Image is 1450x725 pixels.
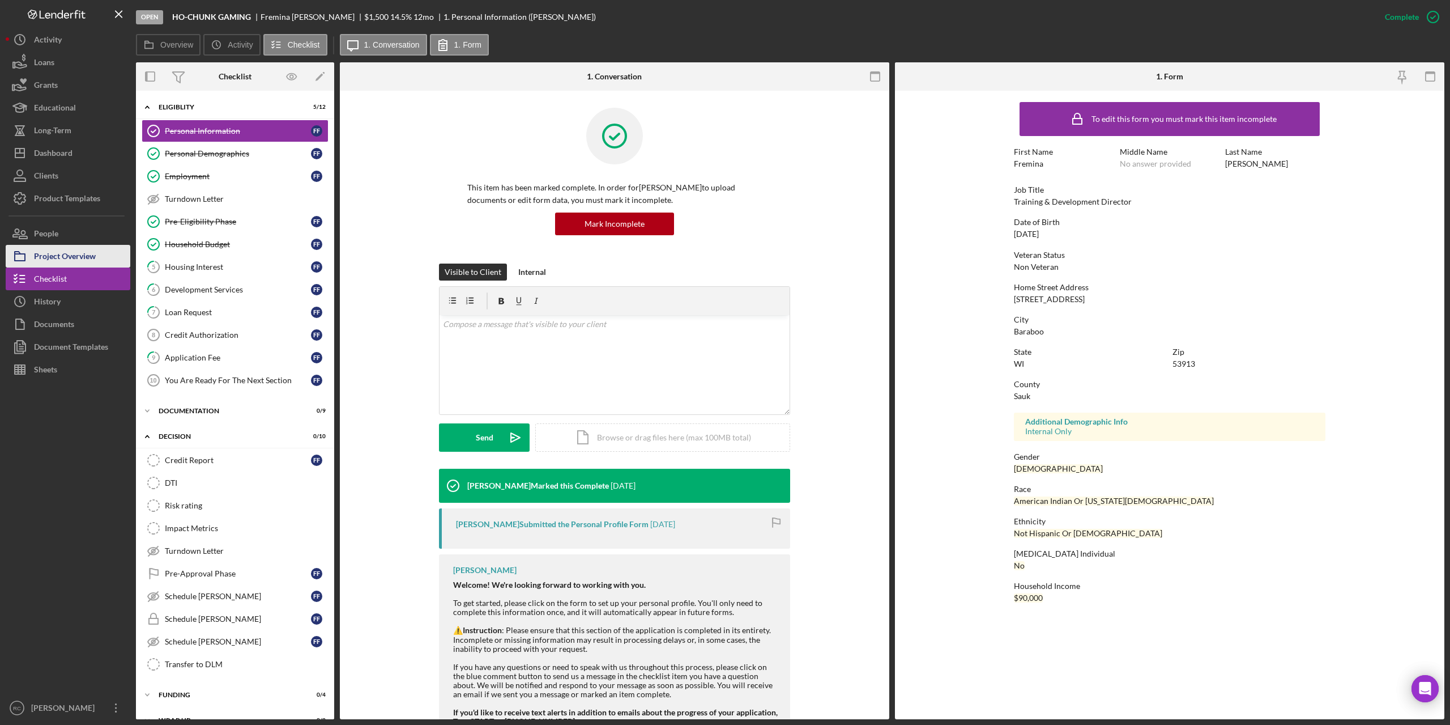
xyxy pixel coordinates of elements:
[13,705,21,711] text: RC
[311,284,322,295] div: F F
[467,181,762,207] p: This item has been marked complete. In order for [PERSON_NAME] to upload documents or edit form d...
[1225,159,1288,168] div: [PERSON_NAME]
[142,278,329,301] a: 6Development ServicesFF
[364,40,420,49] label: 1. Conversation
[159,433,297,440] div: Decision
[165,546,328,556] div: Turndown Letter
[1014,464,1103,473] div: [DEMOGRAPHIC_DATA]
[34,164,58,190] div: Clients
[142,630,329,653] a: Schedule [PERSON_NAME]FF
[165,524,328,533] div: Impact Metrics
[142,369,329,392] a: 10You Are Ready For The Next SectionFF
[1014,582,1325,591] div: Household Income
[311,148,322,159] div: F F
[518,264,546,281] div: Internal
[1025,427,1314,436] div: Internal Only
[165,478,328,487] div: DTI
[6,358,130,381] button: Sheets
[1014,359,1024,368] div: WI
[165,172,311,181] div: Employment
[311,352,322,363] div: F F
[611,481,636,490] time: 2025-09-16 21:07
[142,540,329,562] a: Turndown Letter
[263,34,327,56] button: Checklist
[311,329,322,341] div: F F
[311,375,322,386] div: F F
[6,222,130,245] a: People
[1374,6,1444,28] button: Complete
[142,233,329,256] a: Household BudgetFF
[467,481,609,490] div: [PERSON_NAME] Marked this Complete
[1014,347,1167,357] div: State
[364,12,389,22] span: $1,500
[1385,6,1419,28] div: Complete
[453,580,646,590] strong: Welcome! We're looking forward to working with you.
[142,562,329,585] a: Pre-Approval PhaseFF
[1120,159,1191,168] div: No answer provided
[1014,593,1043,603] div: $90,000
[456,520,649,529] div: [PERSON_NAME] Submitted the Personal Profile Form
[311,307,322,318] div: F F
[165,149,311,158] div: Personal Demographics
[6,96,130,119] button: Educational
[6,119,130,142] button: Long-Term
[311,636,322,647] div: F F
[1014,197,1132,206] div: Training & Development Director
[142,120,329,142] a: Personal InformationFF
[34,290,61,316] div: History
[1014,485,1325,494] div: Race
[1014,251,1325,260] div: Veteran Status
[6,313,130,336] button: Documents
[443,12,596,22] div: 1. Personal Information ([PERSON_NAME])
[463,625,502,635] strong: Instruction
[305,692,326,698] div: 0 / 4
[6,51,130,74] button: Loans
[34,358,57,384] div: Sheets
[1014,497,1214,506] div: American Indian Or [US_STATE][DEMOGRAPHIC_DATA]
[34,245,96,270] div: Project Overview
[1014,159,1043,168] div: Fremina
[165,456,311,465] div: Credit Report
[1014,147,1114,156] div: First Name
[142,472,329,494] a: DTI
[1014,517,1325,526] div: Ethnicity
[142,517,329,540] a: Impact Metrics
[1014,392,1030,401] div: Sauk
[305,104,326,111] div: 5 / 12
[159,692,297,698] div: Funding
[142,210,329,233] a: Pre-Eligibility PhaseFF
[1172,347,1325,357] div: Zip
[165,592,311,601] div: Schedule [PERSON_NAME]
[305,433,326,440] div: 0 / 10
[650,520,675,529] time: 2025-09-16 21:07
[6,164,130,187] a: Clients
[152,308,156,316] tspan: 7
[152,286,156,293] tspan: 6
[555,213,674,235] button: Mark Incomplete
[152,263,155,270] tspan: 5
[142,256,329,278] a: 5Housing InterestFF
[587,72,642,81] div: 1. Conversation
[311,216,322,227] div: F F
[165,569,311,578] div: Pre-Approval Phase
[1091,115,1277,124] div: To edit this form you must mark this item incomplete
[340,34,427,56] button: 1. Conversation
[305,717,326,724] div: 0 / 2
[142,301,329,324] a: 7Loan RequestFF
[34,119,71,145] div: Long-Term
[6,245,130,268] button: Project Overview
[165,501,328,510] div: Risk rating
[311,171,322,182] div: F F
[6,268,130,290] a: Checklist
[1014,230,1039,239] div: [DATE]
[6,290,130,313] a: History
[165,240,311,249] div: Household Budget
[1172,359,1195,368] div: 53913
[6,28,130,51] button: Activity
[142,449,329,472] a: Credit ReportFF
[136,10,163,24] div: Open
